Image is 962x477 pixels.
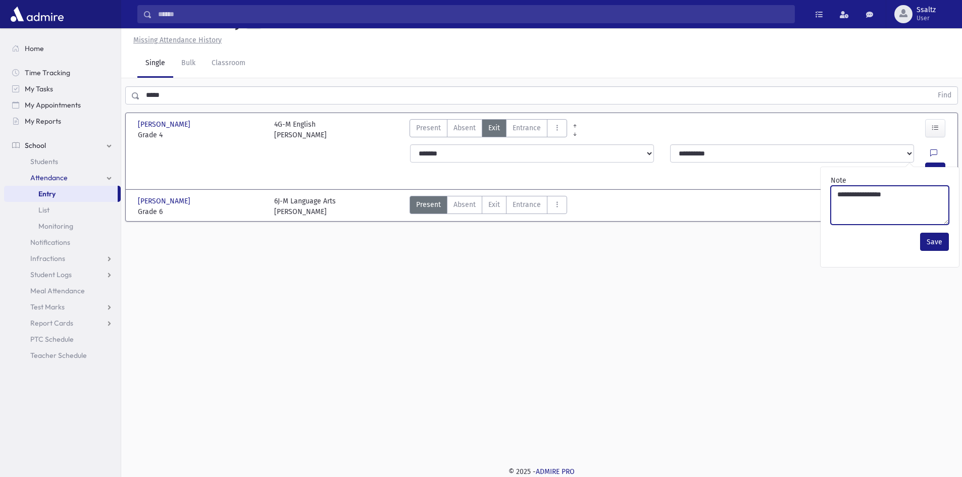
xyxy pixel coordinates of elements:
[25,100,81,110] span: My Appointments
[138,206,264,217] span: Grade 6
[920,233,949,251] button: Save
[30,238,70,247] span: Notifications
[38,205,49,215] span: List
[4,283,121,299] a: Meal Attendance
[138,119,192,130] span: [PERSON_NAME]
[133,36,222,44] u: Missing Attendance History
[416,123,441,133] span: Present
[917,14,936,22] span: User
[453,199,476,210] span: Absent
[30,335,74,344] span: PTC Schedule
[274,196,336,217] div: 6J-M Language Arts [PERSON_NAME]
[513,199,541,210] span: Entrance
[25,117,61,126] span: My Reports
[4,65,121,81] a: Time Tracking
[152,5,794,23] input: Search
[932,87,957,104] button: Find
[137,49,173,78] a: Single
[30,319,73,328] span: Report Cards
[30,157,58,166] span: Students
[137,466,946,477] div: © 2025 -
[416,199,441,210] span: Present
[453,123,476,133] span: Absent
[4,250,121,267] a: Infractions
[25,68,70,77] span: Time Tracking
[4,299,121,315] a: Test Marks
[129,36,222,44] a: Missing Attendance History
[30,270,72,279] span: Student Logs
[4,170,121,186] a: Attendance
[204,49,254,78] a: Classroom
[30,302,65,311] span: Test Marks
[30,351,87,360] span: Teacher Schedule
[138,130,264,140] span: Grade 4
[30,286,85,295] span: Meal Attendance
[4,234,121,250] a: Notifications
[4,218,121,234] a: Monitoring
[488,123,500,133] span: Exit
[4,202,121,218] a: List
[410,196,567,217] div: AttTypes
[4,113,121,129] a: My Reports
[488,199,500,210] span: Exit
[831,175,846,186] label: Note
[4,153,121,170] a: Students
[4,267,121,283] a: Student Logs
[30,254,65,263] span: Infractions
[4,40,121,57] a: Home
[173,49,204,78] a: Bulk
[513,123,541,133] span: Entrance
[917,6,936,14] span: Ssaltz
[25,84,53,93] span: My Tasks
[30,173,68,182] span: Attendance
[4,331,121,347] a: PTC Schedule
[25,141,46,150] span: School
[4,347,121,363] a: Teacher Schedule
[410,119,567,140] div: AttTypes
[25,44,44,53] span: Home
[38,222,73,231] span: Monitoring
[4,186,118,202] a: Entry
[4,97,121,113] a: My Appointments
[138,196,192,206] span: [PERSON_NAME]
[4,315,121,331] a: Report Cards
[38,189,56,198] span: Entry
[8,4,66,24] img: AdmirePro
[274,119,327,140] div: 4G-M English [PERSON_NAME]
[4,137,121,153] a: School
[4,81,121,97] a: My Tasks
